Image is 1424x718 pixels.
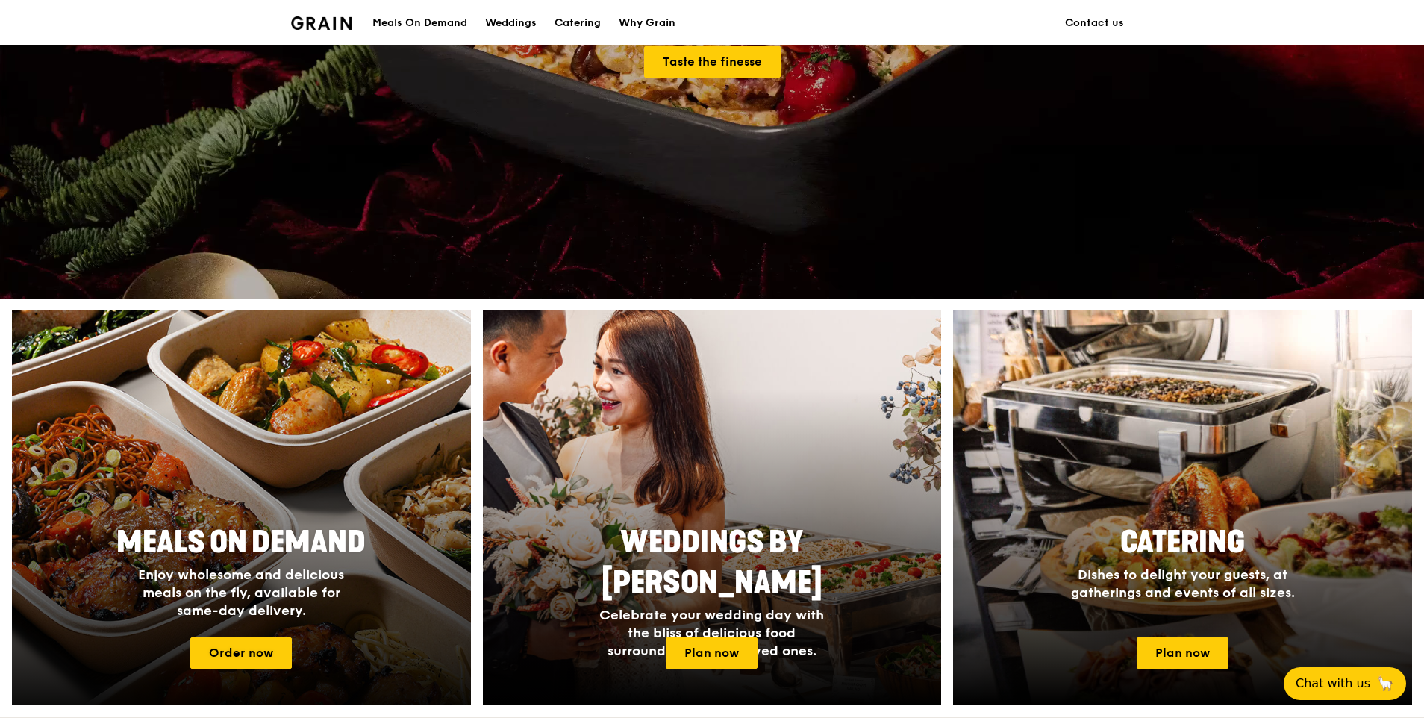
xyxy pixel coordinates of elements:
[116,525,366,561] span: Meals On Demand
[138,566,344,619] span: Enjoy wholesome and delicious meals on the fly, available for same-day delivery.
[602,525,822,601] span: Weddings by [PERSON_NAME]
[644,46,781,78] a: Taste the finesse
[1071,566,1295,601] span: Dishes to delight your guests, at gatherings and events of all sizes.
[291,16,352,30] img: Grain
[1376,675,1394,693] span: 🦙
[953,310,1412,705] img: catering-card.e1cfaf3e.jpg
[555,1,601,46] div: Catering
[1284,667,1406,700] button: Chat with us🦙
[483,310,942,705] a: Weddings by [PERSON_NAME]Celebrate your wedding day with the bliss of delicious food surrounded b...
[1120,525,1245,561] span: Catering
[666,637,758,669] a: Plan now
[610,1,684,46] a: Why Grain
[953,310,1412,705] a: CateringDishes to delight your guests, at gatherings and events of all sizes.Plan now
[190,637,292,669] a: Order now
[1296,675,1370,693] span: Chat with us
[483,310,942,705] img: weddings-card.4f3003b8.jpg
[1137,637,1228,669] a: Plan now
[485,1,537,46] div: Weddings
[372,1,467,46] div: Meals On Demand
[12,310,471,705] a: Meals On DemandEnjoy wholesome and delicious meals on the fly, available for same-day delivery.Or...
[476,1,546,46] a: Weddings
[619,1,675,46] div: Why Grain
[599,607,824,659] span: Celebrate your wedding day with the bliss of delicious food surrounded by your loved ones.
[546,1,610,46] a: Catering
[1056,1,1133,46] a: Contact us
